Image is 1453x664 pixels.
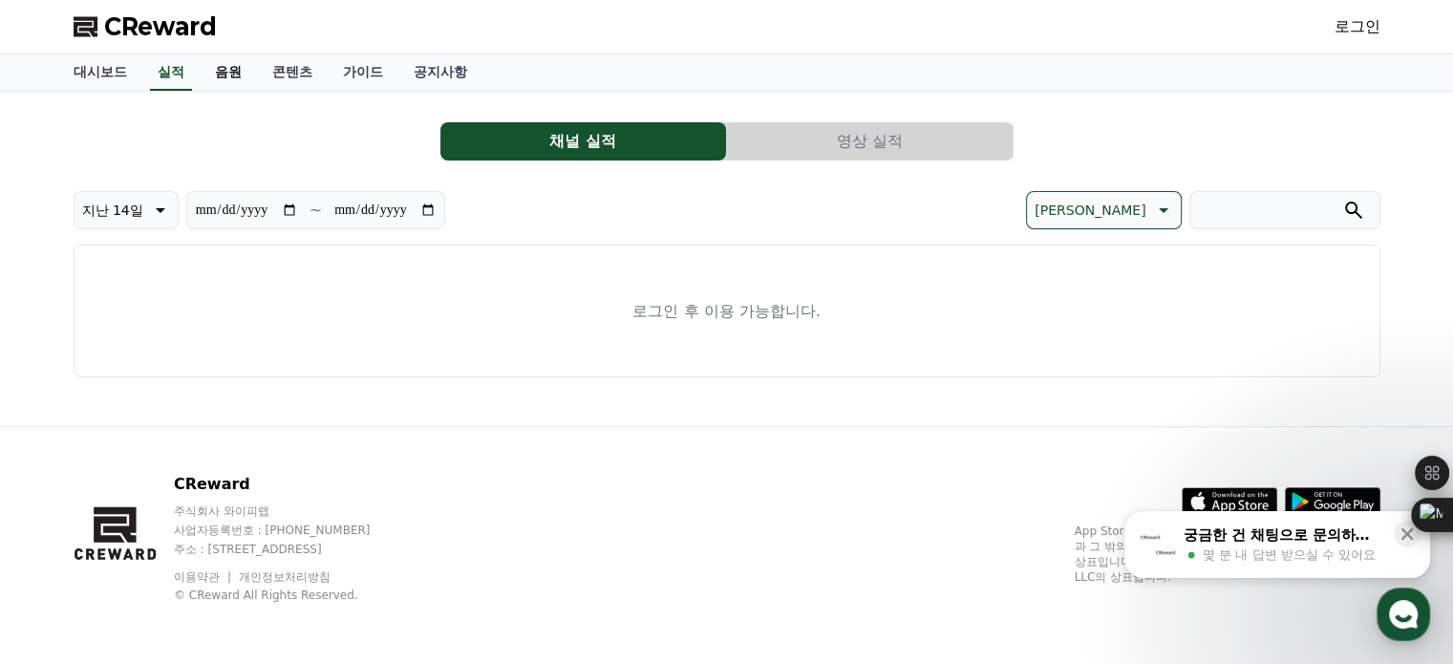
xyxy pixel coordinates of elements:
[6,505,126,553] a: 홈
[150,54,192,91] a: 실적
[174,542,407,557] p: 주소 : [STREET_ADDRESS]
[295,534,318,549] span: 설정
[104,11,217,42] span: CReward
[398,54,482,91] a: 공지사항
[727,122,1014,161] a: 영상 실적
[632,300,820,323] p: 로그인 후 이용 가능합니다.
[82,197,143,224] p: 지난 14일
[174,523,407,538] p: 사업자등록번호 : [PHONE_NUMBER]
[174,473,407,496] p: CReward
[174,503,407,519] p: 주식회사 와이피랩
[175,535,198,550] span: 대화
[58,54,142,91] a: 대시보드
[239,570,331,584] a: 개인정보처리방침
[174,570,234,584] a: 이용약관
[126,505,246,553] a: 대화
[328,54,398,91] a: 가이드
[1035,197,1145,224] p: [PERSON_NAME]
[257,54,328,91] a: 콘텐츠
[60,534,72,549] span: 홈
[440,122,727,161] a: 채널 실적
[74,11,217,42] a: CReward
[1075,524,1380,585] p: App Store, iCloud, iCloud Drive 및 iTunes Store는 미국과 그 밖의 나라 및 지역에서 등록된 Apple Inc.의 서비스 상표입니다. Goo...
[74,191,179,229] button: 지난 14일
[174,588,407,603] p: © CReward All Rights Reserved.
[727,122,1013,161] button: 영상 실적
[246,505,367,553] a: 설정
[1335,15,1380,38] a: 로그인
[310,199,322,222] p: ~
[1026,191,1181,229] button: [PERSON_NAME]
[200,54,257,91] a: 음원
[440,122,726,161] button: 채널 실적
